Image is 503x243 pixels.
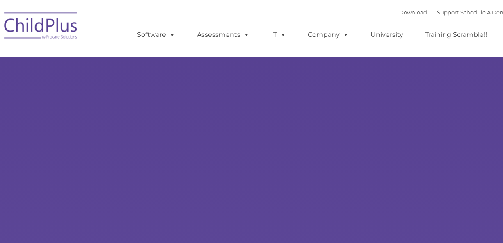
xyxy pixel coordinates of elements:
[399,9,427,16] a: Download
[300,27,357,43] a: Company
[263,27,294,43] a: IT
[437,9,459,16] a: Support
[362,27,412,43] a: University
[189,27,258,43] a: Assessments
[129,27,183,43] a: Software
[417,27,495,43] a: Training Scramble!!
